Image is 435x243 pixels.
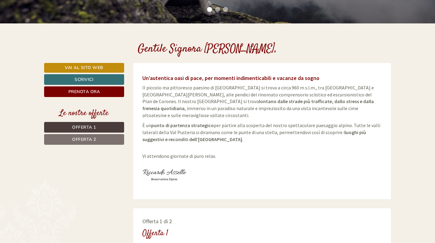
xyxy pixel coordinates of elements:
a: Scrivici [44,74,124,85]
div: Le nostre offerte [44,108,124,119]
span: Vi attendono giornate di puro relax. [142,146,216,159]
span: Offerta 1 di 2 [142,218,172,225]
div: Buon giorno, come possiamo aiutarla? [5,16,92,35]
strong: punto di partenza strategico [151,122,214,128]
span: Un’autentica oasi di pace, per momenti indimenticabili e vacanze da sogno [142,75,319,82]
a: Prenota ora [44,86,124,97]
span: È un per partire alla scoperta del nostro spettacolare paesaggio alpino. Tutte le valli laterali ... [142,122,380,142]
img: user-152.jpg [142,163,187,187]
a: Vai al sito web [44,63,124,73]
div: [GEOGRAPHIC_DATA] [9,18,89,23]
div: Offerta 1 [142,228,168,239]
span: Offerta 2 [72,137,96,142]
div: martedì [106,5,134,15]
span: Il piccolo ma pittoresco paesino di [GEOGRAPHIC_DATA] si trova a circa 960 m s.l.m., tra [GEOGRAP... [142,85,374,118]
small: 14:52 [9,30,89,34]
h1: Gentile Signora [PERSON_NAME], [138,43,277,55]
button: Invia [209,160,240,171]
strong: luoghi più suggestivi e reconditi dell’[GEOGRAPHIC_DATA]. [142,129,366,142]
span: Offerta 1 [72,124,96,130]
